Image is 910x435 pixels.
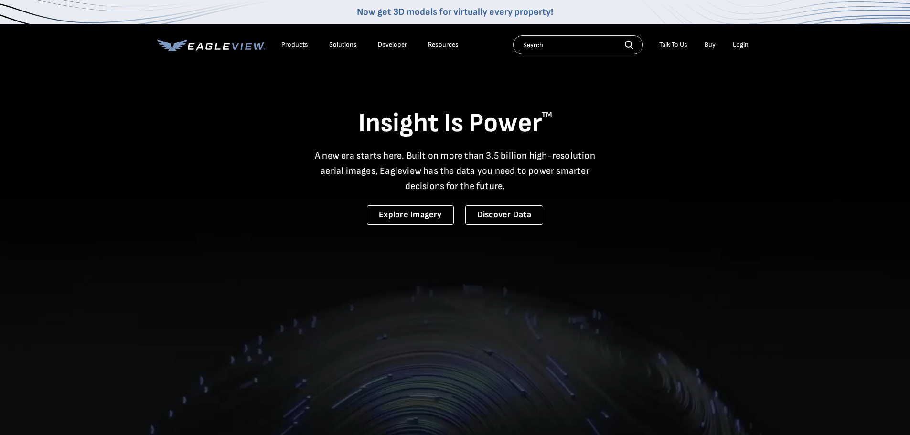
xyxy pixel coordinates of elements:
p: A new era starts here. Built on more than 3.5 billion high-resolution aerial images, Eagleview ha... [309,148,601,194]
div: Login [733,41,749,49]
div: Solutions [329,41,357,49]
a: Discover Data [465,205,543,225]
a: Developer [378,41,407,49]
a: Now get 3D models for virtually every property! [357,6,553,18]
sup: TM [542,110,552,119]
input: Search [513,35,643,54]
div: Products [281,41,308,49]
div: Talk To Us [659,41,687,49]
h1: Insight Is Power [157,107,753,140]
a: Buy [705,41,716,49]
a: Explore Imagery [367,205,454,225]
div: Resources [428,41,459,49]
